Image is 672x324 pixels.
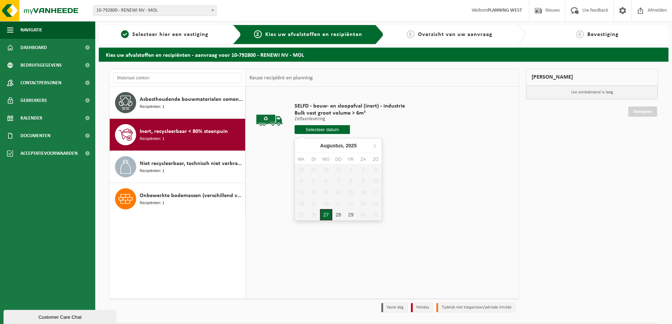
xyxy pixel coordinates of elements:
i: 2025 [346,143,357,148]
div: ma [295,156,307,163]
iframe: chat widget [4,308,118,324]
button: Asbesthoudende bouwmaterialen cementgebonden (hechtgebonden) Recipiënten: 1 [110,87,246,119]
span: Recipiënten: 1 [140,168,164,175]
h2: Kies uw afvalstoffen en recipiënten - aanvraag voor 10-792800 - RENEWI NV - MOL [99,48,668,61]
span: Recipiënten: 1 [140,136,164,142]
input: Selecteer datum [295,125,350,134]
div: 29 [345,209,357,220]
span: Kies uw afvalstoffen en recipiënten [265,32,362,37]
span: Overzicht van uw aanvraag [418,32,492,37]
li: Tijdelijk niet toegestaan/période limitée [436,303,515,312]
input: Materiaal zoeken [113,73,242,83]
p: Uw winkelmand is leeg [526,86,658,99]
span: Asbesthoudende bouwmaterialen cementgebonden (hechtgebonden) [140,95,243,104]
span: Contactpersonen [20,74,61,92]
span: Selecteer hier een vestiging [132,32,208,37]
a: 1Selecteer hier een vestiging [102,30,227,39]
li: Vaste dag [381,303,407,312]
div: Augustus, [317,140,359,151]
div: di [307,156,320,163]
div: za [357,156,369,163]
span: Niet recycleerbaar, technisch niet verbrandbaar afval (brandbaar) [140,159,243,168]
button: Onbewerkte bodemassen (verschillend van huisvuilverbrandingsinstallatie, non bis in idem) Recipië... [110,183,246,215]
div: Keuze recipiënt en planning [246,69,316,87]
span: Kalender [20,109,42,127]
span: SELFD - bouw- en sloopafval (inert) - industrie [295,103,405,110]
span: Dashboard [20,39,47,56]
div: wo [320,156,332,163]
div: [PERSON_NAME] [526,69,658,86]
div: zo [369,156,382,163]
a: Doorgaan [628,106,657,117]
span: 2 [254,30,262,38]
strong: PLANNING WEST [488,8,522,13]
li: Holiday [411,303,433,312]
span: Gebruikers [20,92,47,109]
span: 1 [121,30,129,38]
span: Inert, recycleerbaar < 80% steenpuin [140,127,228,136]
span: Acceptatievoorwaarden [20,145,78,162]
span: Bevestiging [587,32,619,37]
p: Zelfaanlevering [295,117,405,122]
div: 27 [320,209,332,220]
div: vr [345,156,357,163]
button: Inert, recycleerbaar < 80% steenpuin Recipiënten: 1 [110,119,246,151]
div: 28 [332,209,345,220]
span: Documenten [20,127,50,145]
span: 10-792800 - RENEWI NV - MOL [93,6,216,16]
span: Bedrijfsgegevens [20,56,62,74]
span: Navigatie [20,21,42,39]
div: do [332,156,345,163]
button: Niet recycleerbaar, technisch niet verbrandbaar afval (brandbaar) Recipiënten: 1 [110,151,246,183]
span: 10-792800 - RENEWI NV - MOL [93,5,217,16]
span: 4 [576,30,584,38]
span: 3 [407,30,414,38]
span: Recipiënten: 1 [140,200,164,207]
span: Recipiënten: 1 [140,104,164,110]
span: Onbewerkte bodemassen (verschillend van huisvuilverbrandingsinstallatie, non bis in idem) [140,191,243,200]
span: Bulk vast groot volume > 6m³ [295,110,405,117]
